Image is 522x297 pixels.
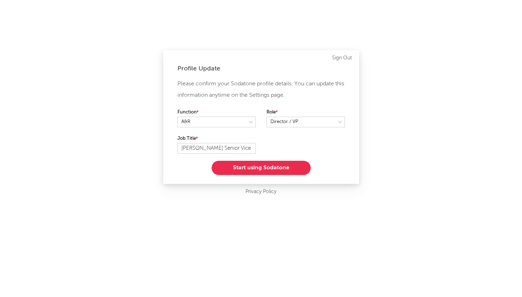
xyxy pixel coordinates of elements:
label: Job Title [177,134,256,143]
label: Role [267,108,345,117]
div: Profile Update [177,64,345,73]
p: Please confirm your Sodatone profile details. You can update this information anytime on the Sett... [177,78,345,101]
label: Function [177,108,256,117]
a: Privacy Policy [246,187,276,196]
button: Start using Sodatone [212,161,311,175]
a: Sign Out [332,54,352,62]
